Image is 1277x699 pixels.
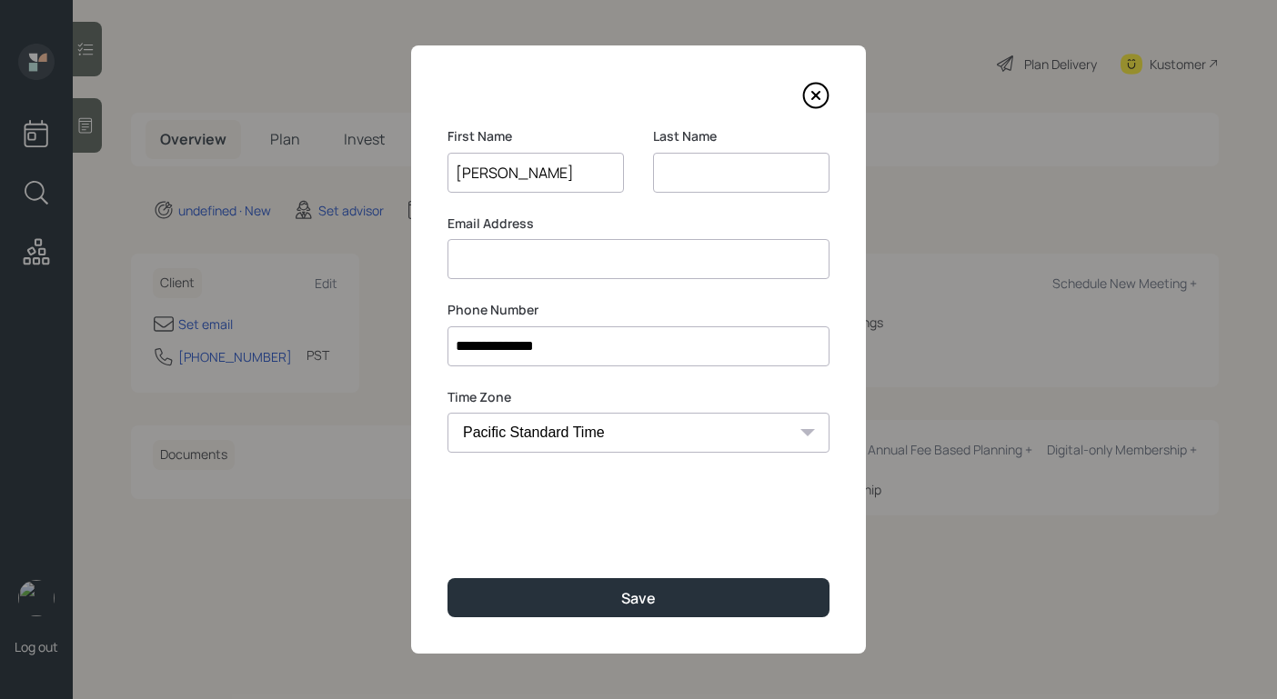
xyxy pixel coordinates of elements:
[653,127,830,145] label: Last Name
[447,127,624,145] label: First Name
[447,301,830,319] label: Phone Number
[447,215,830,233] label: Email Address
[447,388,830,406] label: Time Zone
[447,578,830,617] button: Save
[621,588,656,608] div: Save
